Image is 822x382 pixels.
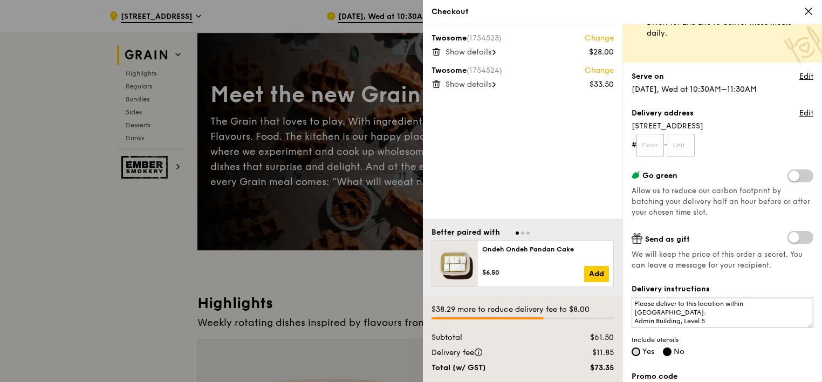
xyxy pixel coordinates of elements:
[632,134,813,156] form: # -
[784,26,822,65] img: Meal donation
[632,284,813,295] label: Delivery instructions
[632,249,813,271] span: We will keep the price of this order a secret. You can leave a message for your recipient.
[516,231,519,235] span: Go to slide 1
[589,47,614,58] div: $28.00
[431,227,500,238] div: Better paired with
[467,33,502,43] span: (1754523)
[431,33,614,44] div: Twosome
[555,363,620,373] div: $73.35
[642,171,677,180] span: Go green
[431,65,614,76] div: Twosome
[446,47,491,57] span: Show details
[585,33,614,44] a: Change
[632,108,694,119] label: Delivery address
[467,66,502,75] span: (1754524)
[555,347,620,358] div: $11.85
[632,121,813,132] span: [STREET_ADDRESS]
[642,347,654,356] span: Yes
[482,268,584,277] div: $6.50
[668,134,695,156] input: Unit
[632,347,640,356] input: Yes
[526,231,530,235] span: Go to slide 3
[425,347,555,358] div: Delivery fee
[632,187,810,217] span: Allow us to reduce our carbon footprint by batching your delivery half an hour before or after yo...
[799,71,813,82] a: Edit
[674,347,684,356] span: No
[645,235,690,244] span: Send as gift
[431,6,813,17] div: Checkout
[431,304,614,315] div: $38.29 more to reduce delivery fee to $8.00
[425,332,555,343] div: Subtotal
[584,266,609,282] a: Add
[521,231,524,235] span: Go to slide 2
[425,363,555,373] div: Total (w/ GST)
[663,347,672,356] input: No
[799,108,813,119] a: Edit
[632,371,813,382] label: Promo code
[555,332,620,343] div: $61.50
[632,85,757,94] span: [DATE], Wed at 10:30AM–11:30AM
[636,134,664,156] input: Floor
[632,71,664,82] label: Serve on
[482,245,609,254] div: Ondeh Ondeh Pandan Cake
[446,80,491,89] span: Show details
[632,336,813,344] span: Include utensils
[590,79,614,90] div: $33.50
[585,65,614,76] a: Change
